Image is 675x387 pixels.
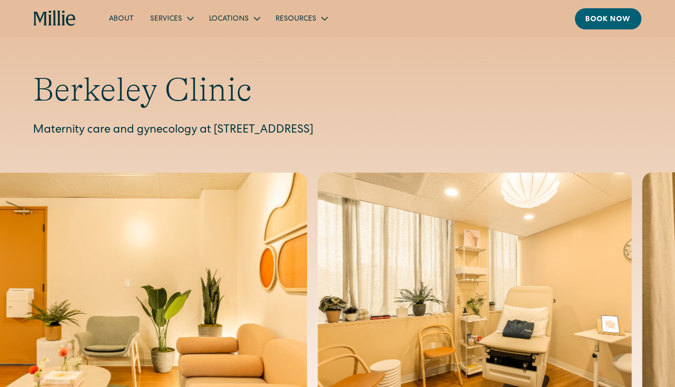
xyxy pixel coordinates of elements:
p: Maternity care and gynecology at [STREET_ADDRESS] [33,122,642,139]
div: Book now [585,14,631,25]
div: Services [142,10,201,27]
h1: Berkeley Clinic [33,70,642,110]
div: Resources [276,14,316,25]
a: home [34,10,76,27]
a: About [101,10,142,27]
div: Locations [201,10,267,27]
div: Resources [267,10,335,27]
a: Book now [575,8,641,29]
div: Services [150,14,182,25]
div: Locations [209,14,249,25]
